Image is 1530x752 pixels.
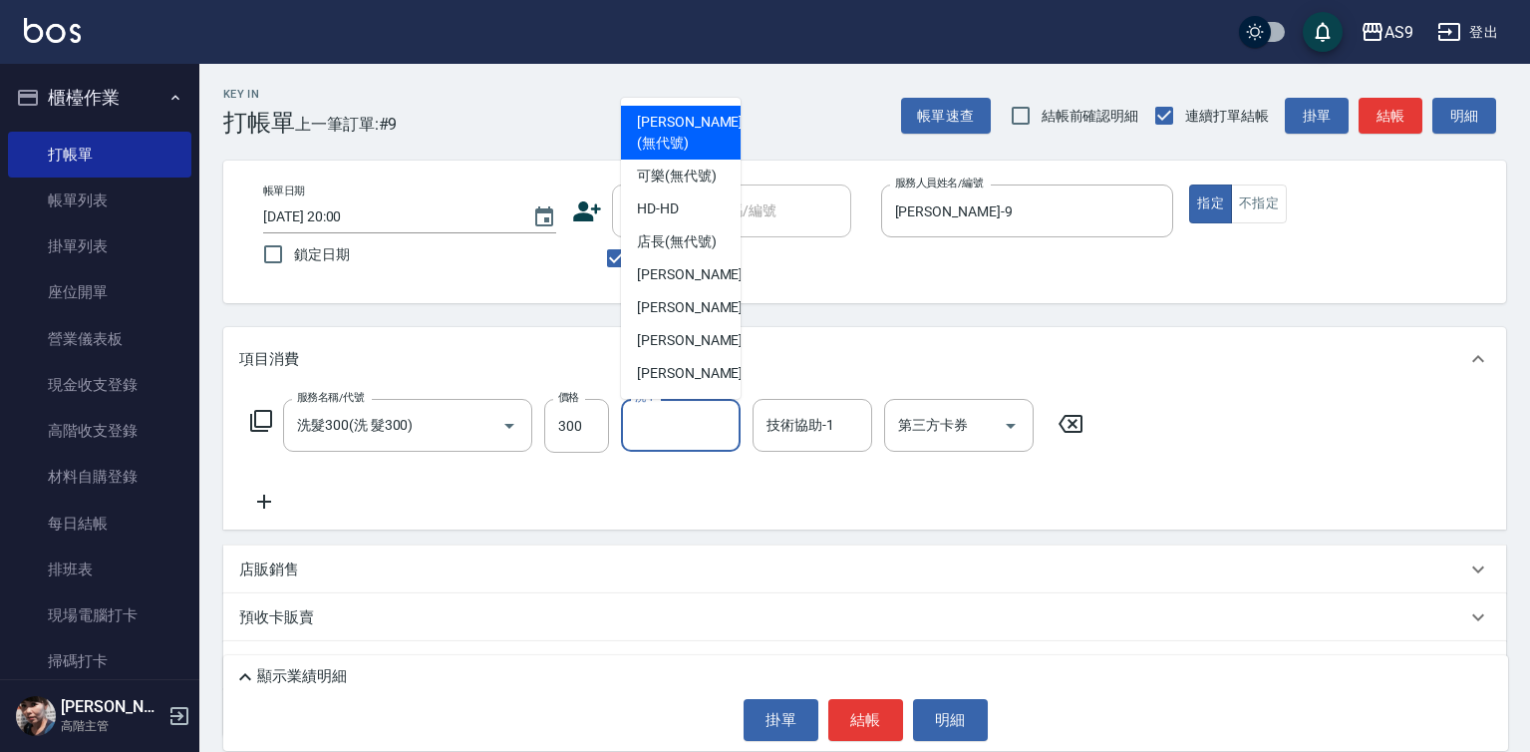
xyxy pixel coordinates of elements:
[637,330,755,351] span: [PERSON_NAME] -9
[8,362,191,408] a: 現金收支登錄
[1303,12,1343,52] button: save
[1432,98,1496,135] button: 明細
[239,607,314,628] p: 預收卡販賣
[1189,185,1232,223] button: 指定
[8,269,191,315] a: 座位開單
[1359,98,1422,135] button: 結帳
[744,699,818,741] button: 掛單
[8,547,191,592] a: 排班表
[895,176,983,190] label: 服務人員姓名/編號
[263,184,305,198] label: 帳單日期
[297,390,364,405] label: 服務名稱/代號
[223,109,295,137] h3: 打帳單
[637,198,679,219] span: HD -HD
[637,363,763,384] span: [PERSON_NAME] -12
[8,454,191,500] a: 材料自購登錄
[1285,98,1349,135] button: 掛單
[8,132,191,178] a: 打帳單
[995,410,1027,442] button: Open
[295,112,398,137] span: 上一筆訂單:#9
[239,349,299,370] p: 項目消費
[637,396,763,417] span: [PERSON_NAME] -13
[8,316,191,362] a: 營業儀表板
[493,410,525,442] button: Open
[1042,106,1139,127] span: 結帳前確認明細
[1353,12,1421,53] button: AS9
[901,98,991,135] button: 帳單速查
[1185,106,1269,127] span: 連續打單結帳
[8,638,191,684] a: 掃碼打卡
[223,327,1506,391] div: 項目消費
[294,244,350,265] span: 鎖定日期
[637,112,743,154] span: [PERSON_NAME] (無代號)
[913,699,988,741] button: 明細
[257,666,347,687] p: 顯示業績明細
[24,18,81,43] img: Logo
[16,696,56,736] img: Person
[8,501,191,547] a: 每日結帳
[637,297,755,318] span: [PERSON_NAME] -7
[637,166,717,187] span: 可樂 (無代號)
[558,390,579,405] label: 價格
[223,641,1506,689] div: 其他付款方式
[263,200,512,233] input: YYYY/MM/DD hh:mm
[637,231,717,252] span: 店長 (無代號)
[8,592,191,638] a: 現場電腦打卡
[223,88,295,101] h2: Key In
[8,223,191,269] a: 掛單列表
[8,178,191,223] a: 帳單列表
[1429,14,1506,51] button: 登出
[61,697,162,717] h5: [PERSON_NAME]
[61,717,162,735] p: 高階主管
[239,560,299,580] p: 店販銷售
[637,264,755,285] span: [PERSON_NAME] -2
[520,193,568,241] button: Choose date, selected date is 2025-10-04
[8,408,191,454] a: 高階收支登錄
[1231,185,1287,223] button: 不指定
[223,593,1506,641] div: 預收卡販賣
[1384,20,1413,45] div: AS9
[8,72,191,124] button: 櫃檯作業
[223,546,1506,593] div: 店販銷售
[828,699,903,741] button: 結帳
